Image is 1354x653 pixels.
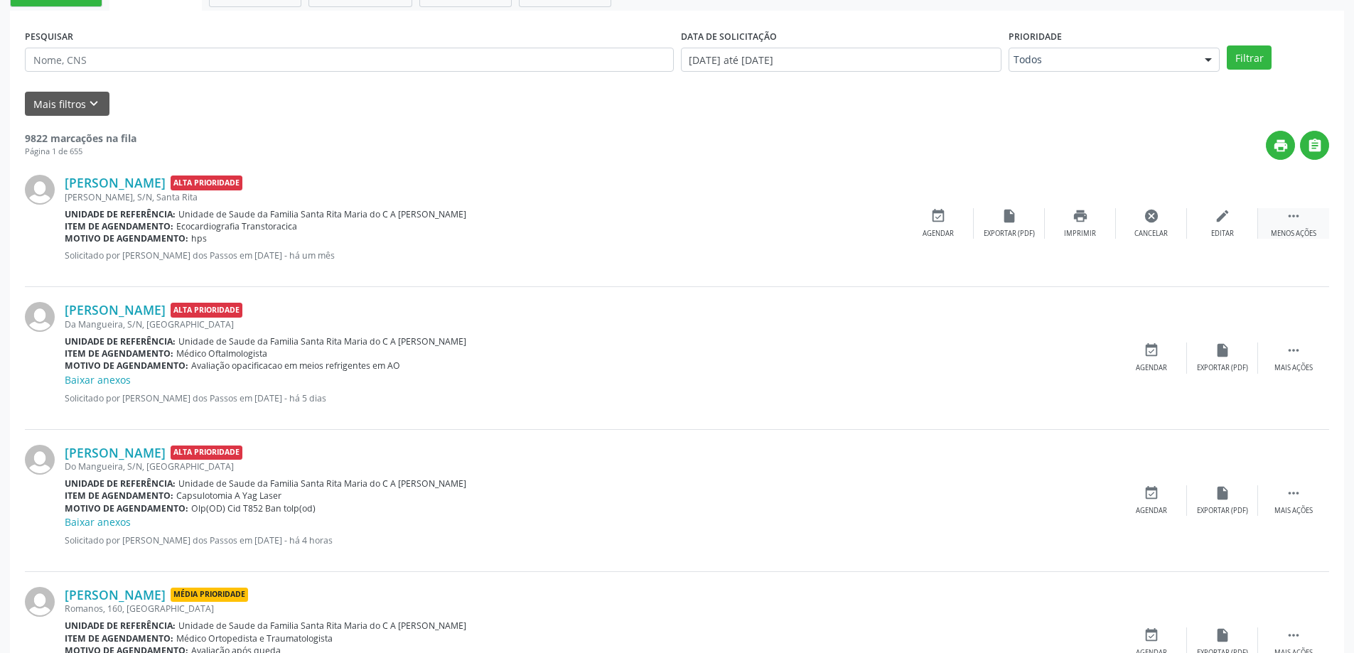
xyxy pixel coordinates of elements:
div: Exportar (PDF) [1197,363,1248,373]
i: insert_drive_file [1001,208,1017,224]
div: Do Mangueira, S/N, [GEOGRAPHIC_DATA] [65,460,1116,473]
div: Agendar [1136,506,1167,516]
i:  [1286,485,1301,501]
span: Média Prioridade [171,588,248,603]
div: Mais ações [1274,363,1313,373]
b: Unidade de referência: [65,620,176,632]
i: insert_drive_file [1215,627,1230,643]
label: Prioridade [1009,26,1062,48]
span: Todos [1014,53,1191,67]
span: Avaliação opacificacao em meios refrigentes em AO [191,360,400,372]
div: Exportar (PDF) [1197,506,1248,516]
b: Motivo de agendamento: [65,360,188,372]
b: Item de agendamento: [65,632,173,644]
span: Médico Oftalmologista [176,347,267,360]
b: Item de agendamento: [65,347,173,360]
span: Unidade de Saude da Familia Santa Rita Maria do C A [PERSON_NAME] [178,335,466,347]
a: Baixar anexos [65,515,131,529]
button: Filtrar [1227,45,1272,70]
p: Solicitado por [PERSON_NAME] dos Passos em [DATE] - há 4 horas [65,534,1116,546]
label: DATA DE SOLICITAÇÃO [681,26,777,48]
img: img [25,302,55,332]
div: Cancelar [1134,229,1168,239]
div: Imprimir [1064,229,1096,239]
div: Página 1 de 655 [25,146,136,158]
span: Médico Ortopedista e Traumatologista [176,632,333,644]
a: Baixar anexos [65,373,131,387]
i: insert_drive_file [1215,342,1230,358]
b: Motivo de agendamento: [65,502,188,514]
a: [PERSON_NAME] [65,587,166,603]
i: event_available [1144,627,1159,643]
input: Selecione um intervalo [681,48,1001,72]
i:  [1286,627,1301,643]
a: [PERSON_NAME] [65,175,166,190]
div: Agendar [923,229,954,239]
i: insert_drive_file [1215,485,1230,501]
i:  [1286,208,1301,224]
i: event_available [1144,342,1159,358]
img: img [25,587,55,617]
p: Solicitado por [PERSON_NAME] dos Passos em [DATE] - há 5 dias [65,392,1116,404]
b: Unidade de referência: [65,335,176,347]
span: Alta Prioridade [171,303,242,318]
p: Solicitado por [PERSON_NAME] dos Passos em [DATE] - há um mês [65,249,903,261]
button: print [1266,131,1295,160]
b: Unidade de referência: [65,477,176,490]
span: Unidade de Saude da Familia Santa Rita Maria do C A [PERSON_NAME] [178,620,466,632]
i: cancel [1144,208,1159,224]
div: [PERSON_NAME], S/N, Santa Rita [65,191,903,203]
img: img [25,445,55,475]
a: [PERSON_NAME] [65,302,166,318]
i:  [1286,342,1301,358]
div: Mais ações [1274,506,1313,516]
div: Menos ações [1271,229,1316,239]
div: Romanos, 160, [GEOGRAPHIC_DATA] [65,603,1116,615]
i: print [1073,208,1088,224]
input: Nome, CNS [25,48,674,72]
strong: 9822 marcações na fila [25,131,136,145]
b: Item de agendamento: [65,220,173,232]
span: Alta Prioridade [171,176,242,190]
div: Agendar [1136,363,1167,373]
i: keyboard_arrow_down [86,96,102,112]
div: Exportar (PDF) [984,229,1035,239]
span: Ecocardiografia Transtoracica [176,220,297,232]
b: Item de agendamento: [65,490,173,502]
label: PESQUISAR [25,26,73,48]
button: Mais filtroskeyboard_arrow_down [25,92,109,117]
i: edit [1215,208,1230,224]
span: hps [191,232,207,244]
span: Olp(OD) Cid T852 Ban tolp(od) [191,502,316,514]
span: Capsulotomia A Yag Laser [176,490,281,502]
i: event_available [1144,485,1159,501]
button:  [1300,131,1329,160]
span: Unidade de Saude da Familia Santa Rita Maria do C A [PERSON_NAME] [178,477,466,490]
span: Alta Prioridade [171,446,242,460]
span: Unidade de Saude da Familia Santa Rita Maria do C A [PERSON_NAME] [178,208,466,220]
b: Motivo de agendamento: [65,232,188,244]
a: [PERSON_NAME] [65,445,166,460]
i: print [1273,138,1289,153]
img: img [25,175,55,205]
div: Editar [1211,229,1234,239]
b: Unidade de referência: [65,208,176,220]
div: Da Mangueira, S/N, [GEOGRAPHIC_DATA] [65,318,1116,330]
i:  [1307,138,1323,153]
i: event_available [930,208,946,224]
